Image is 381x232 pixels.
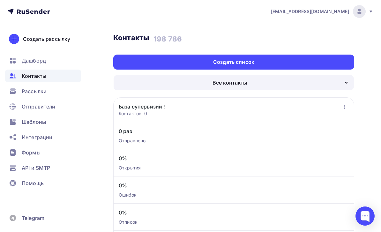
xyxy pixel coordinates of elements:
span: Контакты [22,72,46,80]
div: Контактов: 0 [119,110,165,117]
span: Рассылки [22,87,47,95]
span: Дашборд [22,57,46,64]
div: Отписок [119,219,349,225]
span: Интеграции [22,133,52,141]
span: 0 раз [119,127,349,135]
span: Формы [22,149,41,156]
div: Открытия [119,165,349,171]
button: Все контакты [113,75,354,91]
span: 0% [119,182,349,189]
a: Шаблоны [5,116,81,128]
span: Помощь [22,179,44,187]
div: Отправлено [119,138,349,144]
a: Отправители [5,100,81,113]
div: Создать список [213,58,254,66]
h4: 198 786 [153,35,182,43]
span: Telegram [22,214,44,222]
a: База супервизий ! [119,103,165,110]
div: Создать рассылку [23,35,70,43]
a: [EMAIL_ADDRESS][DOMAIN_NAME] [271,5,373,18]
span: 0% [119,154,349,162]
span: Отправители [22,103,56,110]
a: Формы [5,146,81,159]
span: API и SMTP [22,164,50,172]
span: Шаблоны [22,118,46,126]
div: Все контакты [213,79,247,86]
h3: Контакты [113,33,149,42]
span: [EMAIL_ADDRESS][DOMAIN_NAME] [271,8,349,15]
a: Рассылки [5,85,81,98]
a: Контакты [5,70,81,82]
span: 0% [119,209,349,216]
a: Дашборд [5,54,81,67]
div: Ошибок [119,192,349,198]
